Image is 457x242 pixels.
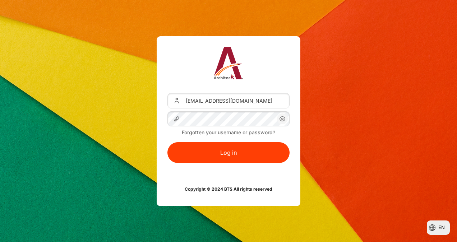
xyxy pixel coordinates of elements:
a: Forgotten your username or password? [182,129,275,135]
button: Languages [427,220,450,235]
a: Architeck [214,47,244,82]
button: Log in [167,142,290,163]
input: Username or Email Address [167,93,290,108]
img: Architeck [214,47,244,79]
span: en [438,224,445,231]
strong: Copyright © 2024 BTS All rights reserved [185,186,272,192]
